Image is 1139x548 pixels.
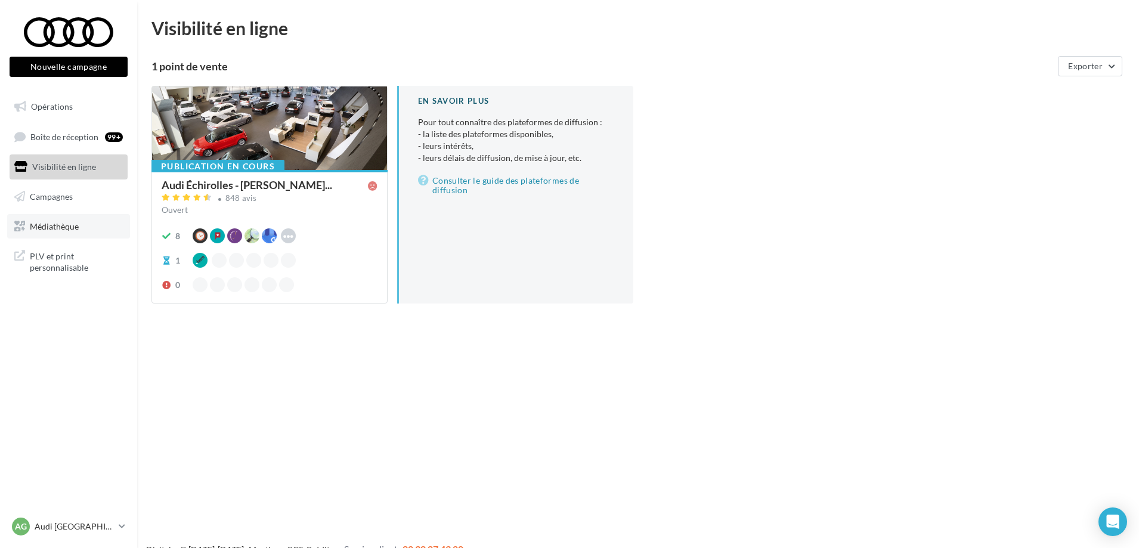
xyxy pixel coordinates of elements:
p: Pour tout connaître des plateformes de diffusion : [418,116,614,164]
span: Campagnes [30,191,73,202]
div: 1 [175,255,180,267]
button: Nouvelle campagne [10,57,128,77]
div: 8 [175,230,180,242]
button: Exporter [1058,56,1122,76]
span: Exporter [1068,61,1103,71]
a: AG Audi [GEOGRAPHIC_DATA] [10,515,128,538]
span: Ouvert [162,205,188,215]
span: Boîte de réception [30,131,98,141]
a: Campagnes [7,184,130,209]
p: Audi [GEOGRAPHIC_DATA] [35,521,114,532]
a: Boîte de réception99+ [7,124,130,150]
li: - leurs délais de diffusion, de mise à jour, etc. [418,152,614,164]
a: Consulter le guide des plateformes de diffusion [418,174,614,197]
div: Visibilité en ligne [151,19,1125,37]
span: Visibilité en ligne [32,162,96,172]
div: Open Intercom Messenger [1098,507,1127,536]
a: 848 avis [162,192,377,206]
div: Publication en cours [151,160,284,173]
span: Médiathèque [30,221,79,231]
div: 848 avis [225,194,257,202]
a: PLV et print personnalisable [7,243,130,278]
a: Opérations [7,94,130,119]
li: - la liste des plateformes disponibles, [418,128,614,140]
a: Visibilité en ligne [7,154,130,179]
div: En savoir plus [418,95,614,107]
div: 0 [175,279,180,291]
span: AG [15,521,27,532]
span: PLV et print personnalisable [30,248,123,274]
a: Médiathèque [7,214,130,239]
div: 99+ [105,132,123,142]
li: - leurs intérêts, [418,140,614,152]
span: Opérations [31,101,73,112]
span: Audi Échirolles - [PERSON_NAME]... [162,179,332,190]
div: 1 point de vente [151,61,1053,72]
